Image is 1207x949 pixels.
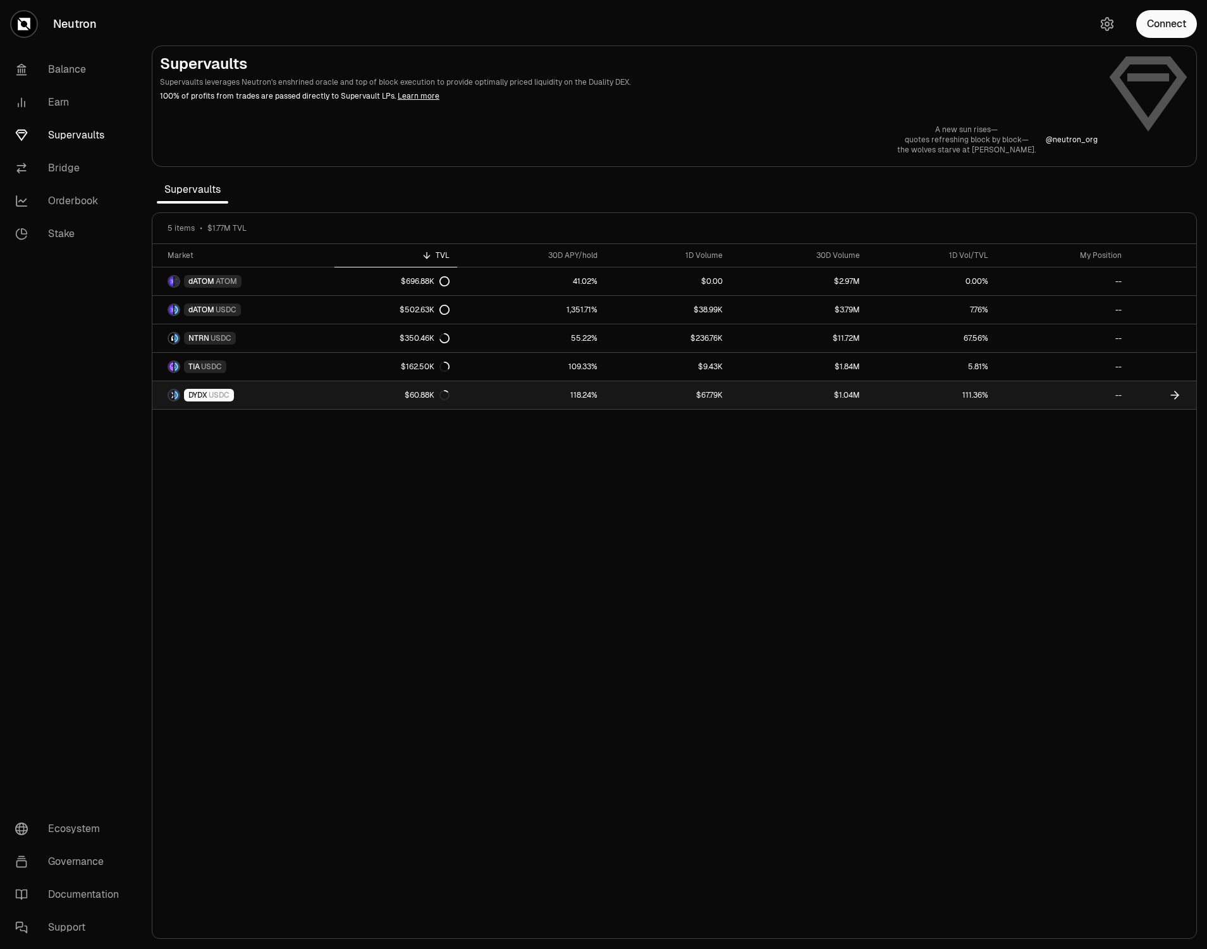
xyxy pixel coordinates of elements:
a: Earn [5,86,137,119]
p: 100% of profits from trades are passed directly to Supervault LPs. [160,90,1098,102]
a: Documentation [5,878,137,911]
div: My Position [1003,250,1122,260]
a: $9.43K [605,353,730,381]
p: Supervaults leverages Neutron's enshrined oracle and top of block execution to provide optimally ... [160,77,1098,88]
a: $60.88K [334,381,457,409]
div: 1D Volume [613,250,723,260]
a: 5.81% [867,353,996,381]
img: dATOM Logo [169,276,173,286]
a: @neutron_org [1046,135,1098,145]
button: Connect [1136,10,1197,38]
a: $1.84M [730,353,867,381]
div: 30D APY/hold [465,250,597,260]
div: $60.88K [405,390,450,400]
a: 111.36% [867,381,996,409]
img: USDC Logo [175,362,179,372]
a: $67.79K [605,381,730,409]
a: $696.88K [334,267,457,295]
span: NTRN [188,333,209,343]
img: USDC Logo [175,305,179,315]
a: $38.99K [605,296,730,324]
a: dATOM LogoUSDC LogodATOMUSDC [152,296,334,324]
a: $162.50K [334,353,457,381]
a: 109.33% [457,353,605,381]
img: NTRN Logo [169,333,173,343]
a: -- [996,324,1129,352]
span: $1.77M TVL [207,223,247,233]
img: USDC Logo [175,333,179,343]
span: dATOM [188,276,214,286]
span: USDC [211,333,231,343]
p: A new sun rises— [897,125,1036,135]
p: @ neutron_org [1046,135,1098,145]
div: 30D Volume [738,250,860,260]
p: quotes refreshing block by block— [897,135,1036,145]
a: NTRN LogoUSDC LogoNTRNUSDC [152,324,334,352]
a: $3.79M [730,296,867,324]
h2: Supervaults [160,54,1098,74]
span: USDC [216,305,236,315]
div: $162.50K [401,362,450,372]
span: USDC [201,362,222,372]
div: $350.46K [400,333,450,343]
a: $11.72M [730,324,867,352]
a: 41.02% [457,267,605,295]
a: 118.24% [457,381,605,409]
a: 7.76% [867,296,996,324]
a: A new sun rises—quotes refreshing block by block—the wolves starve at [PERSON_NAME]. [897,125,1036,155]
p: the wolves starve at [PERSON_NAME]. [897,145,1036,155]
a: Support [5,911,137,944]
a: Balance [5,53,137,86]
a: -- [996,296,1129,324]
a: -- [996,267,1129,295]
a: TIA LogoUSDC LogoTIAUSDC [152,353,334,381]
a: $502.63K [334,296,457,324]
span: USDC [209,390,230,400]
a: $2.97M [730,267,867,295]
a: Governance [5,845,137,878]
img: TIA Logo [169,362,173,372]
span: dATOM [188,305,214,315]
span: Supervaults [157,177,228,202]
a: 55.22% [457,324,605,352]
img: DYDX Logo [169,390,173,400]
a: Stake [5,217,137,250]
img: USDC Logo [175,390,179,400]
a: dATOM LogoATOM LogodATOMATOM [152,267,334,295]
div: TVL [342,250,450,260]
a: $236.76K [605,324,730,352]
img: dATOM Logo [169,305,173,315]
a: $350.46K [334,324,457,352]
a: Ecosystem [5,812,137,845]
a: $1.04M [730,381,867,409]
a: 67.56% [867,324,996,352]
span: ATOM [216,276,237,286]
span: 5 items [168,223,195,233]
span: TIA [188,362,200,372]
span: DYDX [188,390,207,400]
a: 1,351.71% [457,296,605,324]
div: $502.63K [400,305,450,315]
a: -- [996,381,1129,409]
a: Learn more [398,91,439,101]
a: $0.00 [605,267,730,295]
div: 1D Vol/TVL [875,250,989,260]
a: Bridge [5,152,137,185]
a: Supervaults [5,119,137,152]
a: DYDX LogoUSDC LogoDYDXUSDC [152,381,334,409]
a: -- [996,353,1129,381]
img: ATOM Logo [175,276,179,286]
a: Orderbook [5,185,137,217]
div: $696.88K [401,276,450,286]
a: 0.00% [867,267,996,295]
div: Market [168,250,327,260]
